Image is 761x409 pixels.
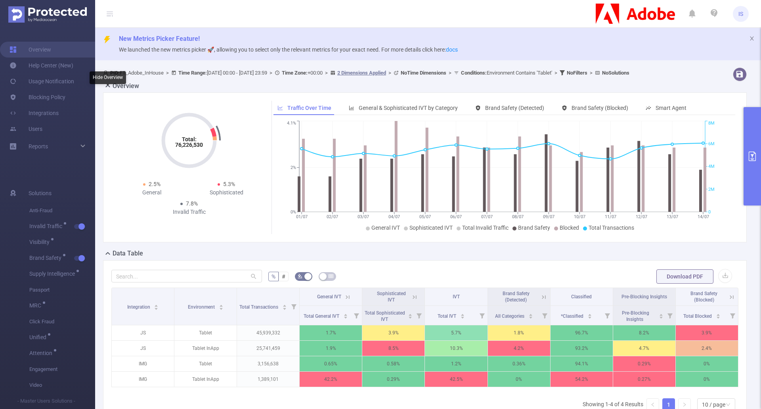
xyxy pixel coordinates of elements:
span: Blocked [560,225,579,231]
i: Filter menu [602,306,613,325]
p: 0.29% [613,356,675,371]
i: icon: user [103,70,110,75]
i: icon: caret-up [219,303,223,306]
a: Blocking Policy [10,89,65,105]
tspan: 13/07 [666,214,678,219]
tspan: 11/07 [604,214,616,219]
span: > [552,70,560,76]
p: 4.7% [613,341,675,356]
tspan: 03/07 [358,214,369,219]
span: Video [29,377,95,393]
div: Sort [154,303,159,308]
div: Hide Overview [90,71,126,84]
i: icon: caret-up [528,313,533,315]
p: 3,156,638 [237,356,299,371]
p: Tablet InApp [174,372,237,387]
p: JS [112,325,174,340]
span: Attention [29,350,55,356]
i: icon: close [749,36,755,41]
p: 4.2% [488,341,550,356]
span: Total IVT [438,313,457,319]
tspan: 05/07 [419,214,431,219]
span: New Metrics Picker Feature! [119,35,200,42]
div: Sort [659,313,663,317]
div: Sort [219,303,224,308]
i: icon: thunderbolt [103,36,111,44]
p: 1.9% [300,341,362,356]
i: icon: down [726,402,730,408]
tspan: 4.1% [287,121,296,126]
span: Total General IVT [304,313,340,319]
u: 2 Dimensions Applied [337,70,386,76]
span: > [267,70,275,76]
i: icon: bg-colors [298,274,302,278]
span: Brand Safety (Blocked) [572,105,628,111]
p: 1.2% [425,356,487,371]
a: Help Center (New) [10,58,73,73]
p: Tablet [174,356,237,371]
tspan: Total: [182,136,197,142]
p: Tablet [174,325,237,340]
tspan: 76,226,530 [175,142,203,148]
span: Pre-Blocking Insights [621,294,667,300]
i: icon: table [329,274,333,278]
i: icon: caret-up [588,313,592,315]
p: 0.36% [488,356,550,371]
p: Tablet InApp [174,341,237,356]
tspan: 14/07 [697,214,709,219]
div: Sophisticated [189,188,264,197]
i: Filter menu [664,306,675,325]
span: *Classified [561,313,585,319]
div: Sort [460,313,465,317]
tspan: 09/07 [543,214,554,219]
p: 1,389,101 [237,372,299,387]
a: Usage Notification [10,73,74,89]
span: We launched the new metrics picker 🚀, allowing you to select only the relevant metrics for your e... [119,46,458,53]
i: Filter menu [351,306,362,325]
p: 3.9% [362,325,424,340]
b: No Time Dimensions [401,70,446,76]
tspan: 0% [291,209,296,215]
span: Total Sophisticated IVT [365,310,405,322]
tspan: 12/07 [635,214,647,219]
span: All Categories [495,313,526,319]
div: Sort [587,313,592,317]
b: Conditions : [461,70,487,76]
input: Search... [111,270,262,282]
i: icon: left [650,402,655,407]
i: icon: caret-up [659,313,663,315]
span: Anti-Fraud [29,203,95,219]
i: icon: caret-down [283,307,287,309]
p: 0% [676,356,738,371]
span: Total Invalid Traffic [462,225,509,231]
span: General IVT [317,294,341,300]
i: icon: caret-up [408,313,413,315]
p: 0% [676,372,738,387]
i: icon: caret-down [460,315,465,318]
button: Download PDF [656,269,713,284]
i: icon: bar-chart [349,105,354,111]
p: 2.4% [676,341,738,356]
span: Traffic Over Time [287,105,331,111]
p: 8.2% [613,325,675,340]
span: 5.3% [223,181,235,187]
a: docs [446,46,458,53]
span: Passport [29,282,95,298]
a: Integrations [10,105,59,121]
span: > [446,70,454,76]
tspan: 07/07 [481,214,493,219]
p: IMG [112,372,174,387]
span: General & Sophisticated IVT by Category [359,105,458,111]
span: > [164,70,171,76]
p: 25,741,459 [237,341,299,356]
p: 10.3% [425,341,487,356]
span: Brand Safety [29,255,64,261]
span: Integration [127,304,151,310]
tspan: 01/07 [296,214,307,219]
div: Sort [408,313,413,317]
p: IMG [112,356,174,371]
p: 1.7% [300,325,362,340]
tspan: 8M [708,121,715,126]
span: > [587,70,595,76]
tspan: 0 [708,209,711,215]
